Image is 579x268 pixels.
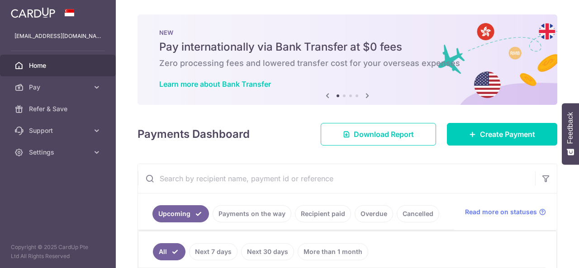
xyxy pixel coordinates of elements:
[355,205,393,222] a: Overdue
[465,207,537,216] span: Read more on statuses
[29,148,89,157] span: Settings
[447,123,557,146] a: Create Payment
[29,104,89,113] span: Refer & Save
[397,205,439,222] a: Cancelled
[298,243,368,260] a: More than 1 month
[11,7,55,18] img: CardUp
[138,14,557,105] img: Bank transfer banner
[14,32,101,41] p: [EMAIL_ADDRESS][DOMAIN_NAME]
[138,126,250,142] h4: Payments Dashboard
[241,243,294,260] a: Next 30 days
[562,103,579,165] button: Feedback - Show survey
[465,207,546,216] a: Read more on statuses
[189,243,237,260] a: Next 7 days
[29,61,89,70] span: Home
[295,205,351,222] a: Recipient paid
[153,243,185,260] a: All
[29,126,89,135] span: Support
[152,205,209,222] a: Upcoming
[29,83,89,92] span: Pay
[138,164,535,193] input: Search by recipient name, payment id or reference
[354,129,414,140] span: Download Report
[480,129,535,140] span: Create Payment
[566,112,574,144] span: Feedback
[521,241,570,263] iframe: Opens a widget where you can find more information
[159,40,536,54] h5: Pay internationally via Bank Transfer at $0 fees
[321,123,436,146] a: Download Report
[159,80,271,89] a: Learn more about Bank Transfer
[213,205,291,222] a: Payments on the way
[159,29,536,36] p: NEW
[159,58,536,69] h6: Zero processing fees and lowered transfer cost for your overseas expenses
